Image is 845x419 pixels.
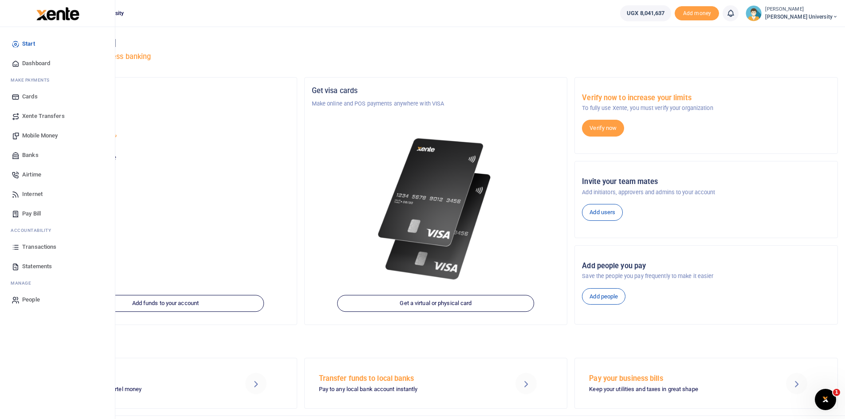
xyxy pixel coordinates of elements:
[7,73,108,87] li: M
[589,385,763,394] p: Keep your utilities and taxes in great shape
[7,165,108,184] a: Airtime
[41,134,290,143] p: [PERSON_NAME] University
[48,374,222,383] h5: Send Mobile Money
[582,288,625,305] a: Add people
[312,99,560,108] p: Make online and POS payments anywhere with VISA
[582,188,830,197] p: Add initiators, approvers and admins to your account
[22,170,41,179] span: Airtime
[34,337,838,346] h4: Make a transaction
[7,126,108,145] a: Mobile Money
[746,5,838,21] a: profile-user [PERSON_NAME] [PERSON_NAME] University
[675,9,719,16] a: Add money
[338,295,535,312] a: Get a virtual or physical card
[35,10,79,16] a: logo-small logo-large logo-large
[7,290,108,309] a: People
[22,295,40,304] span: People
[374,129,498,289] img: xente-_physical_cards.png
[487,409,497,419] button: Close
[675,6,719,21] li: Toup your wallet
[582,177,830,186] h5: Invite your team mates
[22,92,38,101] span: Cards
[22,112,65,121] span: Xente Transfers
[7,54,108,73] a: Dashboard
[67,295,264,312] a: Add funds to your account
[574,358,838,408] a: Pay your business bills Keep your utilities and taxes in great shape
[48,385,222,394] p: MTN mobile money and Airtel money
[617,5,675,21] li: Wallet ballance
[7,223,108,237] li: Ac
[36,7,79,20] img: logo-large
[765,13,838,21] span: [PERSON_NAME] University
[22,39,35,48] span: Start
[582,204,623,221] a: Add users
[582,104,830,113] p: To fully use Xente, you must verify your organization
[41,86,290,95] h5: Organization
[34,38,838,48] h4: Hello [PERSON_NAME]
[319,374,493,383] h5: Transfer funds to local banks
[319,385,493,394] p: Pay to any local bank account instantly
[304,358,568,408] a: Transfer funds to local banks Pay to any local bank account instantly
[815,389,836,410] iframe: Intercom live chat
[746,5,762,21] img: profile-user
[7,184,108,204] a: Internet
[675,6,719,21] span: Add money
[7,34,108,54] a: Start
[22,262,52,271] span: Statements
[41,164,290,173] h5: UGX 8,041,637
[582,272,830,281] p: Save the people you pay frequently to make it easier
[627,9,664,18] span: UGX 8,041,637
[765,6,838,13] small: [PERSON_NAME]
[34,52,838,61] h5: Welcome to better business banking
[7,237,108,257] a: Transactions
[620,5,671,21] a: UGX 8,041,637
[7,106,108,126] a: Xente Transfers
[7,87,108,106] a: Cards
[22,59,50,68] span: Dashboard
[582,120,624,137] a: Verify now
[41,121,290,129] h5: Account
[41,99,290,108] p: [PERSON_NAME] University
[7,276,108,290] li: M
[22,243,56,251] span: Transactions
[582,262,830,270] h5: Add people you pay
[312,86,560,95] h5: Get visa cards
[15,280,31,286] span: anage
[17,227,51,234] span: countability
[22,151,39,160] span: Banks
[582,94,830,102] h5: Verify now to increase your limits
[22,190,43,199] span: Internet
[7,145,108,165] a: Banks
[7,204,108,223] a: Pay Bill
[41,153,290,162] p: Your current account balance
[22,131,58,140] span: Mobile Money
[589,374,763,383] h5: Pay your business bills
[34,358,297,408] a: Send Mobile Money MTN mobile money and Airtel money
[833,389,840,396] span: 1
[7,257,108,276] a: Statements
[22,209,41,218] span: Pay Bill
[15,77,50,83] span: ake Payments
